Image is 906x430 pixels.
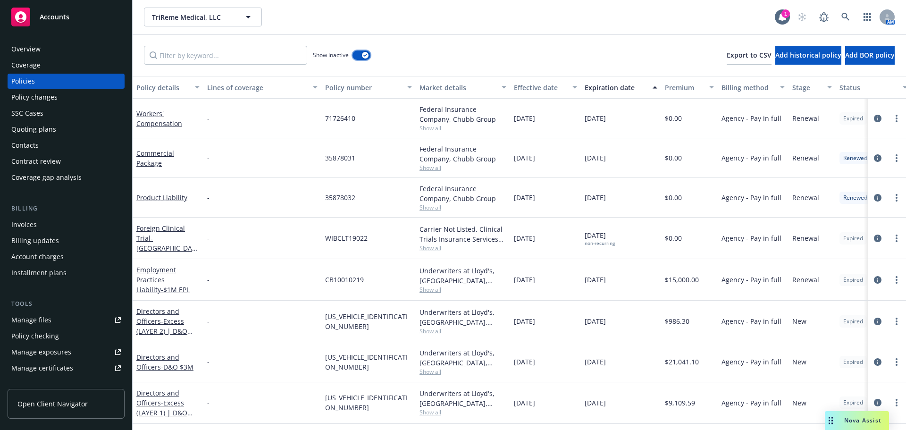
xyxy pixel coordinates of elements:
[11,361,73,376] div: Manage certificates
[872,316,883,327] a: circleInformation
[11,170,82,185] div: Coverage gap analysis
[11,329,59,344] div: Policy checking
[161,363,193,371] span: - D&O $3M
[872,233,883,244] a: circleInformation
[419,83,496,93] div: Market details
[419,144,506,164] div: Federal Insurance Company, Chubb Group
[721,275,781,285] span: Agency - Pay in full
[792,316,806,326] span: New
[144,46,307,65] input: Filter by keyword...
[11,377,59,392] div: Manage claims
[891,397,902,408] a: more
[665,357,699,367] span: $21,041.10
[665,316,689,326] span: $986.30
[891,152,902,164] a: more
[419,203,506,211] span: Show all
[17,399,88,409] span: Open Client Navigator
[8,204,125,213] div: Billing
[814,8,833,26] a: Report a Bug
[207,83,307,93] div: Lines of coverage
[8,361,125,376] a: Manage certificates
[8,170,125,185] a: Coverage gap analysis
[11,74,35,89] div: Policies
[891,192,902,203] a: more
[843,154,867,162] span: Renewed
[8,154,125,169] a: Contract review
[8,42,125,57] a: Overview
[8,265,125,280] a: Installment plans
[843,276,863,284] span: Expired
[843,317,863,326] span: Expired
[11,312,51,328] div: Manage files
[721,153,781,163] span: Agency - Pay in full
[510,76,581,99] button: Effective date
[419,124,506,132] span: Show all
[8,329,125,344] a: Policy checking
[581,76,661,99] button: Expiration date
[514,83,567,93] div: Effective date
[585,316,606,326] span: [DATE]
[152,12,234,22] span: TriReme Medical, LLC
[792,83,822,93] div: Stage
[845,51,895,59] span: Add BOR policy
[40,13,69,21] span: Accounts
[514,357,535,367] span: [DATE]
[11,138,39,153] div: Contacts
[585,230,615,246] span: [DATE]
[514,398,535,408] span: [DATE]
[207,233,210,243] span: -
[665,233,682,243] span: $0.00
[8,249,125,264] a: Account charges
[325,113,355,123] span: 71726410
[721,113,781,123] span: Agency - Pay in full
[136,109,182,128] a: Workers' Compensation
[136,398,193,427] span: - Excess (LAYER 1) | D&O $10M xs $3M
[843,358,863,366] span: Expired
[891,113,902,124] a: more
[144,8,262,26] button: TriReme Medical, LLC
[891,316,902,327] a: more
[325,312,412,331] span: [US_VEHICLE_IDENTIFICATION_NUMBER]
[585,193,606,202] span: [DATE]
[161,285,190,294] span: - $1M EPL
[843,114,863,123] span: Expired
[514,193,535,202] span: [DATE]
[8,4,125,30] a: Accounts
[843,398,863,407] span: Expired
[11,42,41,57] div: Overview
[11,233,59,248] div: Billing updates
[843,234,863,243] span: Expired
[792,193,819,202] span: Renewal
[872,397,883,408] a: circleInformation
[514,153,535,163] span: [DATE]
[136,265,190,294] a: Employment Practices Liability
[727,46,772,65] button: Export to CSV
[419,266,506,286] div: Underwriters at Lloyd's, [GEOGRAPHIC_DATA], [PERSON_NAME] of [GEOGRAPHIC_DATA], RT Specialty Insu...
[8,345,125,360] a: Manage exposures
[325,393,412,413] span: [US_VEHICLE_IDENTIFICATION_NUMBER]
[585,240,615,246] div: non-recurring
[727,51,772,59] span: Export to CSV
[844,416,881,424] span: Nova Assist
[133,76,203,99] button: Policy details
[8,58,125,73] a: Coverage
[665,275,699,285] span: $15,000.00
[136,317,193,346] span: - Excess (LAYER 2) | D&O $2M xs $13M
[872,152,883,164] a: circleInformation
[872,356,883,368] a: circleInformation
[419,368,506,376] span: Show all
[419,327,506,335] span: Show all
[419,104,506,124] div: Federal Insurance Company, Chubb Group
[843,194,867,202] span: Renewed
[419,286,506,294] span: Show all
[514,316,535,326] span: [DATE]
[136,307,187,346] a: Directors and Officers
[775,46,841,65] button: Add historical policy
[325,352,412,372] span: [US_VEHICLE_IDENTIFICATION_NUMBER]
[825,411,837,430] div: Drag to move
[419,224,506,244] div: Carrier Not Listed, Clinical Trials Insurance Services Limited (CTIS)
[792,113,819,123] span: Renewal
[11,154,61,169] div: Contract review
[839,83,897,93] div: Status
